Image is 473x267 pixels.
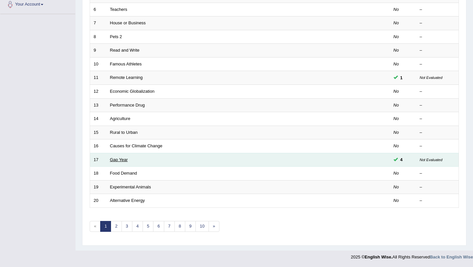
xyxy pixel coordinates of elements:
[394,34,399,39] em: No
[90,139,106,153] td: 16
[90,98,106,112] td: 13
[394,20,399,25] em: No
[90,57,106,71] td: 10
[394,143,399,148] em: No
[420,158,442,162] small: Not Evaluated
[420,184,455,190] div: –
[420,88,455,95] div: –
[122,221,132,232] a: 3
[90,44,106,58] td: 9
[420,61,455,67] div: –
[110,20,146,25] a: House or Business
[394,130,399,135] em: No
[185,221,196,232] a: 9
[174,221,185,232] a: 8
[110,157,128,162] a: Gap Year
[110,103,145,108] a: Performance Drug
[110,61,142,66] a: Famous Athletes
[90,126,106,139] td: 15
[420,20,455,26] div: –
[394,103,399,108] em: No
[394,89,399,94] em: No
[420,34,455,40] div: –
[420,7,455,13] div: –
[90,180,106,194] td: 19
[110,184,151,189] a: Experimental Animals
[90,167,106,181] td: 18
[110,75,143,80] a: Remote Learning
[110,7,127,12] a: Teachers
[398,156,405,163] span: You can still take this question
[420,116,455,122] div: –
[90,3,106,16] td: 6
[394,116,399,121] em: No
[110,171,137,176] a: Food Demand
[110,89,155,94] a: Economic Globalization
[420,143,455,149] div: –
[394,61,399,66] em: No
[100,221,111,232] a: 1
[394,171,399,176] em: No
[394,7,399,12] em: No
[394,48,399,53] em: No
[394,184,399,189] em: No
[153,221,164,232] a: 6
[90,221,101,232] span: «
[110,143,163,148] a: Causes for Climate Change
[394,198,399,203] em: No
[110,198,145,203] a: Alternative Energy
[420,47,455,54] div: –
[90,71,106,85] td: 11
[132,221,143,232] a: 4
[209,221,219,232] a: »
[90,85,106,98] td: 12
[90,112,106,126] td: 14
[111,221,122,232] a: 2
[143,221,153,232] a: 5
[398,74,405,81] span: You can still take this question
[110,116,130,121] a: Agriculture
[110,48,140,53] a: Read and Write
[420,170,455,177] div: –
[420,130,455,136] div: –
[90,16,106,30] td: 7
[420,198,455,204] div: –
[365,255,392,259] strong: English Wise.
[420,102,455,109] div: –
[90,194,106,208] td: 20
[90,30,106,44] td: 8
[164,221,175,232] a: 7
[195,221,209,232] a: 10
[110,130,138,135] a: Rural to Urban
[351,251,473,260] div: 2025 © All Rights Reserved
[420,76,442,80] small: Not Evaluated
[430,255,473,259] a: Back to English Wise
[110,34,122,39] a: Pets 2
[90,153,106,167] td: 17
